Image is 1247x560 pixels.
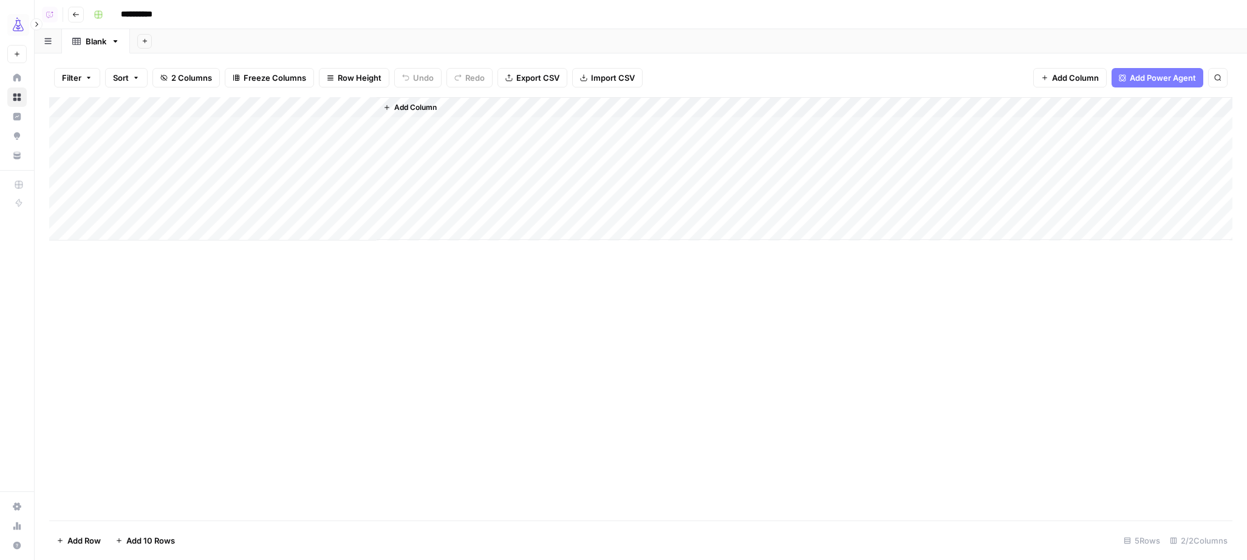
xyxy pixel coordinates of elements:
[62,29,130,53] a: Blank
[591,72,635,84] span: Import CSV
[7,126,27,146] a: Opportunities
[1119,531,1165,550] div: 5 Rows
[1033,68,1107,87] button: Add Column
[1165,531,1232,550] div: 2/2 Columns
[7,146,27,165] a: Your Data
[62,72,81,84] span: Filter
[465,72,485,84] span: Redo
[7,107,27,126] a: Insights
[1130,72,1196,84] span: Add Power Agent
[413,72,434,84] span: Undo
[152,68,220,87] button: 2 Columns
[7,516,27,536] a: Usage
[105,68,148,87] button: Sort
[394,102,437,113] span: Add Column
[394,68,442,87] button: Undo
[126,534,175,547] span: Add 10 Rows
[225,68,314,87] button: Freeze Columns
[7,68,27,87] a: Home
[7,536,27,555] button: Help + Support
[319,68,389,87] button: Row Height
[338,72,381,84] span: Row Height
[7,497,27,516] a: Settings
[171,72,212,84] span: 2 Columns
[1112,68,1203,87] button: Add Power Agent
[1052,72,1099,84] span: Add Column
[572,68,643,87] button: Import CSV
[516,72,559,84] span: Export CSV
[108,531,182,550] button: Add 10 Rows
[7,14,29,36] img: AirOps Growth Logo
[378,100,442,115] button: Add Column
[49,531,108,550] button: Add Row
[67,534,101,547] span: Add Row
[86,35,106,47] div: Blank
[244,72,306,84] span: Freeze Columns
[54,68,100,87] button: Filter
[497,68,567,87] button: Export CSV
[113,72,129,84] span: Sort
[446,68,493,87] button: Redo
[7,10,27,40] button: Workspace: AirOps Growth
[7,87,27,107] a: Browse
